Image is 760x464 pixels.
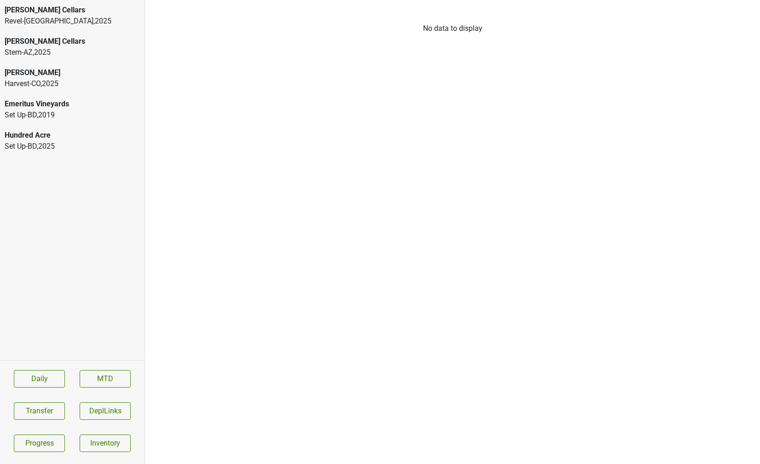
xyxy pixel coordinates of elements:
[5,141,140,152] div: Set Up-BD , 2025
[5,47,140,58] div: Stem-AZ , 2025
[14,402,65,420] button: Transfer
[5,78,140,89] div: Harvest-CO , 2025
[14,370,65,388] a: Daily
[5,5,140,16] div: [PERSON_NAME] Cellars
[5,36,140,47] div: [PERSON_NAME] Cellars
[5,99,140,110] div: Emeritus Vineyards
[80,402,131,420] button: DeplLinks
[5,67,140,78] div: [PERSON_NAME]
[5,16,140,27] div: Revel-[GEOGRAPHIC_DATA] , 2025
[80,370,131,388] a: MTD
[5,110,140,121] div: Set Up-BD , 2019
[145,23,760,34] div: No data to display
[14,435,65,452] a: Progress
[5,130,140,141] div: Hundred Acre
[80,435,131,452] a: Inventory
